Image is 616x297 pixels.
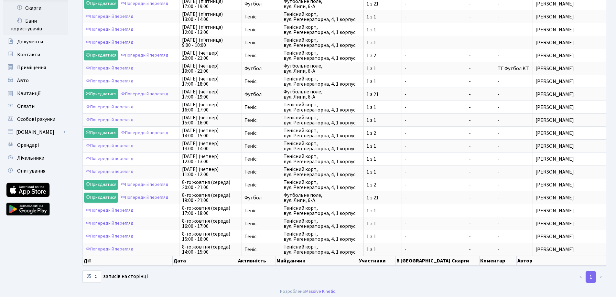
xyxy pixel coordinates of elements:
[182,128,239,138] span: [DATE] (четвер) 14:00 - 15:00
[498,194,500,201] span: -
[535,208,603,213] span: [PERSON_NAME]
[3,35,68,48] a: Документи
[182,50,239,61] span: [DATE] (четвер) 20:00 - 21:00
[469,1,492,6] span: -
[244,40,278,45] span: Теніс
[84,206,135,216] a: Попередній перегляд
[182,63,239,74] span: [DATE] (четвер) 19:00 - 21:00
[17,64,46,71] span: Приміщення
[366,208,399,213] span: 1 з 1
[405,169,463,175] span: -
[535,182,603,187] span: [PERSON_NAME]
[244,182,278,187] span: Теніс
[284,102,361,112] span: Тенісний корт, вул. Регенераторна, 4, 1 корпус
[284,193,361,203] span: Футбольне поле, вул. Липи, 6-А
[3,100,68,113] a: Оплати
[284,244,361,255] span: Тенісний корт, вул. Регенераторна, 4, 1 корпус
[498,91,500,98] span: -
[3,113,68,126] a: Особові рахунки
[182,141,239,151] span: [DATE] (четвер) 13:00 - 14:00
[405,247,463,252] span: -
[498,26,500,33] span: -
[3,74,68,87] a: Авто
[451,256,480,266] th: Скарги
[498,0,500,7] span: -
[3,152,68,164] a: Лічильники
[535,156,603,162] span: [PERSON_NAME]
[498,207,500,214] span: -
[182,115,239,125] span: [DATE] (четвер) 15:00 - 16:00
[498,13,500,20] span: -
[498,39,500,46] span: -
[405,118,463,123] span: -
[244,66,278,71] span: Футбол
[469,27,492,32] span: -
[182,167,239,177] span: [DATE] (четвер) 11:00 - 12:00
[535,105,603,110] span: [PERSON_NAME]
[366,66,399,71] span: 1 з 1
[535,118,603,123] span: [PERSON_NAME]
[469,169,492,175] span: -
[284,76,361,87] span: Тенісний корт, вул. Регенераторна, 4, 1 корпус
[358,256,396,266] th: Участники
[498,78,500,85] span: -
[535,40,603,45] span: [PERSON_NAME]
[405,92,463,97] span: -
[405,1,463,6] span: -
[84,218,135,228] a: Попередній перегляд
[244,143,278,149] span: Теніс
[84,37,135,48] a: Попередній перегляд
[469,143,492,149] span: -
[119,50,170,60] a: Попередній перегляд
[469,105,492,110] span: -
[244,169,278,175] span: Теніс
[3,2,68,15] a: Скарги
[182,206,239,216] span: 8-го жовтня (середа) 17:00 - 18:00
[498,246,500,253] span: -
[498,130,500,137] span: -
[366,105,399,110] span: 1 з 1
[244,53,278,58] span: Теніс
[366,53,399,58] span: 1 з 2
[405,27,463,32] span: -
[182,12,239,22] span: [DATE] (п’ятниця) 13:00 - 14:00
[498,104,500,111] span: -
[84,128,118,138] a: Приєднатися
[3,61,68,74] a: Приміщення
[480,256,517,266] th: Коментар
[84,154,135,164] a: Попередній перегляд
[366,14,399,19] span: 1 з 1
[17,142,39,149] span: Орендарі
[535,221,603,226] span: [PERSON_NAME]
[84,141,135,151] a: Попередній перегляд
[284,12,361,22] span: Тенісний корт, вул. Регенераторна, 4, 1 корпус
[405,182,463,187] span: -
[305,288,335,295] a: Massive Kinetic
[84,180,118,190] a: Приєднатися
[535,92,603,97] span: [PERSON_NAME]
[366,131,399,136] span: 1 з 2
[17,167,45,175] span: Опитування
[469,40,492,45] span: -
[366,92,399,97] span: 1 з 21
[366,1,399,6] span: 1 з 21
[3,87,68,100] a: Квитанції
[366,118,399,123] span: 1 з 1
[469,92,492,97] span: -
[82,270,148,283] label: записів на сторінці
[405,234,463,239] span: -
[84,167,135,177] a: Попередній перегляд
[17,154,44,162] span: Лічильники
[119,128,170,138] a: Попередній перегляд
[284,63,361,74] span: Футбольне поле, вул. Липи, 6-А
[405,195,463,200] span: -
[535,27,603,32] span: [PERSON_NAME]
[405,53,463,58] span: -
[498,143,500,150] span: -
[535,14,603,19] span: [PERSON_NAME]
[84,115,135,125] a: Попередній перегляд
[244,105,278,110] span: Теніс
[244,234,278,239] span: Теніс
[469,234,492,239] span: -
[82,270,101,283] select: записів на сторінці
